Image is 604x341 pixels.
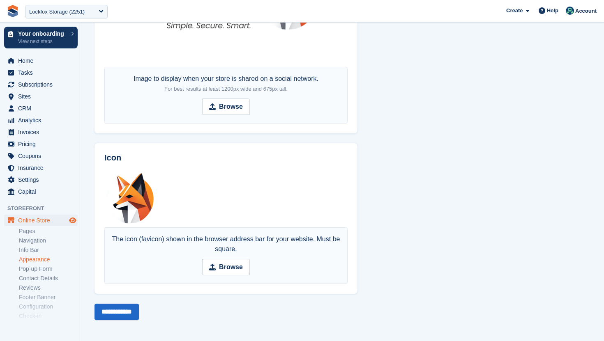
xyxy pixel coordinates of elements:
[19,284,78,292] a: Reviews
[18,103,67,114] span: CRM
[506,7,523,15] span: Create
[19,303,78,311] a: Configuration
[4,162,78,174] a: menu
[18,150,67,162] span: Coupons
[18,67,67,78] span: Tasks
[547,7,558,15] span: Help
[18,31,67,37] p: Your onboarding
[18,138,67,150] span: Pricing
[18,162,67,174] span: Insurance
[18,186,67,197] span: Capital
[566,7,574,15] img: Jennifer Ofodile
[134,74,318,94] div: Image to display when your store is shared on a social network.
[109,234,343,254] div: The icon (favicon) shown in the browser address bar for your website. Must be square.
[4,150,78,162] a: menu
[219,262,243,272] strong: Browse
[19,293,78,301] a: Footer Banner
[19,237,78,245] a: Navigation
[18,55,67,66] span: Home
[19,265,78,273] a: Pop-up Form
[575,7,597,15] span: Account
[4,79,78,90] a: menu
[29,8,85,16] div: Lockfox Storage (2251)
[202,259,250,275] input: Browse
[19,275,78,282] a: Contact Details
[4,215,78,226] a: menu
[4,67,78,78] a: menu
[18,126,67,138] span: Invoices
[219,102,243,112] strong: Browse
[4,138,78,150] a: menu
[202,98,250,115] input: Browse
[4,103,78,114] a: menu
[4,27,78,48] a: Your onboarding View next steps
[4,174,78,185] a: menu
[18,79,67,90] span: Subscriptions
[4,126,78,138] a: menu
[19,256,78,263] a: Appearance
[19,227,78,235] a: Pages
[18,91,67,102] span: Sites
[7,204,82,213] span: Storefront
[164,86,288,92] span: For best results at least 1200px wide and 675px tall.
[19,312,78,320] a: Check-in
[104,172,157,224] img: lockfox%20icon%20(9000%20x%209000%20px).png
[4,55,78,66] a: menu
[18,174,67,185] span: Settings
[18,215,67,226] span: Online Store
[18,114,67,126] span: Analytics
[19,246,78,254] a: Info Bar
[4,186,78,197] a: menu
[19,322,78,330] a: Booking form links
[18,38,67,45] p: View next steps
[68,215,78,225] a: Preview store
[104,153,348,162] h2: Icon
[4,114,78,126] a: menu
[7,5,19,17] img: stora-icon-8386f47178a22dfd0bd8f6a31ec36ba5ce8667c1dd55bd0f319d3a0aa187defe.svg
[4,91,78,102] a: menu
